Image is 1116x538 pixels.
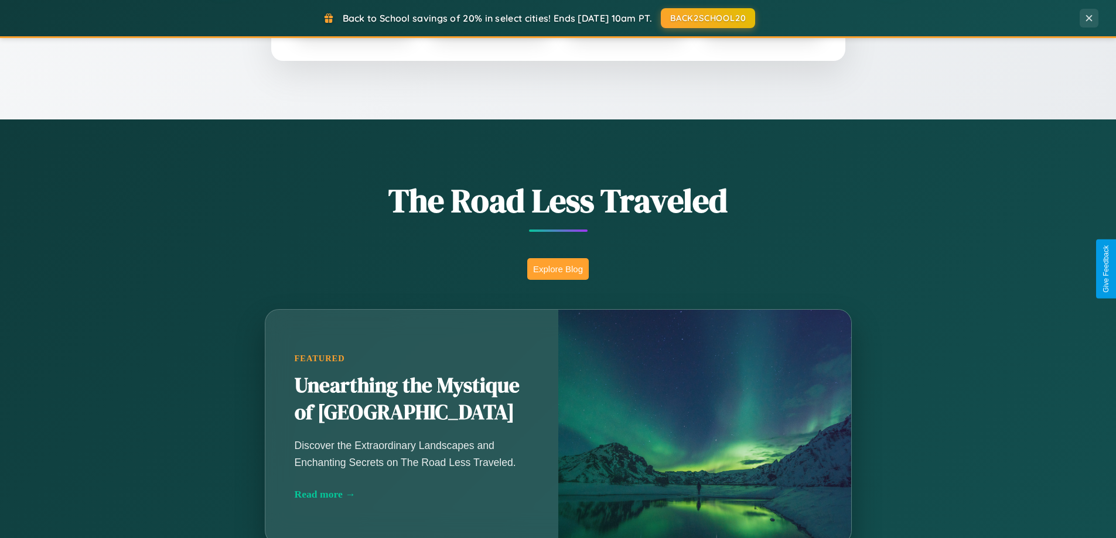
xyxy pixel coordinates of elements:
[527,258,589,280] button: Explore Blog
[295,372,529,426] h2: Unearthing the Mystique of [GEOGRAPHIC_DATA]
[295,488,529,501] div: Read more →
[295,437,529,470] p: Discover the Extraordinary Landscapes and Enchanting Secrets on The Road Less Traveled.
[295,354,529,364] div: Featured
[1102,245,1110,293] div: Give Feedback
[661,8,755,28] button: BACK2SCHOOL20
[343,12,652,24] span: Back to School savings of 20% in select cities! Ends [DATE] 10am PT.
[207,178,910,223] h1: The Road Less Traveled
